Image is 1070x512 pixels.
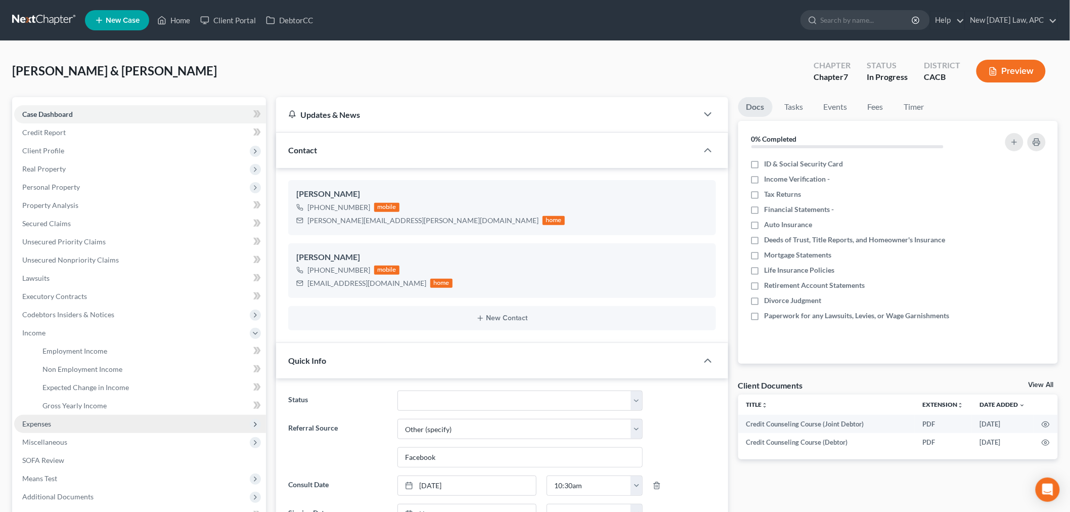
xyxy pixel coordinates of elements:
[738,97,773,117] a: Docs
[14,123,266,142] a: Credit Report
[972,415,1034,433] td: [DATE]
[195,11,261,29] a: Client Portal
[860,97,892,117] a: Fees
[22,128,66,137] span: Credit Report
[843,72,848,81] span: 7
[765,311,950,321] span: Paperwork for any Lawsuits, Levies, or Wage Garnishments
[430,279,453,288] div: home
[307,278,426,288] div: [EMAIL_ADDRESS][DOMAIN_NAME]
[915,415,972,433] td: PDF
[751,135,797,143] strong: 0% Completed
[821,11,913,29] input: Search by name...
[34,342,266,360] a: Employment Income
[765,250,832,260] span: Mortgage Statements
[398,476,536,495] a: [DATE]
[924,71,960,83] div: CACB
[106,17,140,24] span: New Case
[288,109,686,120] div: Updates & News
[22,492,94,501] span: Additional Documents
[42,365,122,373] span: Non Employment Income
[816,97,856,117] a: Events
[22,146,64,155] span: Client Profile
[765,265,835,275] span: Life Insurance Policies
[307,265,370,275] div: [PHONE_NUMBER]
[22,219,71,228] span: Secured Claims
[930,11,964,29] a: Help
[738,380,803,391] div: Client Documents
[14,451,266,470] a: SOFA Review
[777,97,812,117] a: Tasks
[34,378,266,397] a: Expected Change in Income
[814,60,851,71] div: Chapter
[296,188,708,200] div: [PERSON_NAME]
[296,314,708,322] button: New Contact
[14,233,266,251] a: Unsecured Priority Claims
[867,60,908,71] div: Status
[972,433,1034,451] td: [DATE]
[765,280,865,290] span: Retirement Account Statements
[765,189,801,199] span: Tax Returns
[288,356,326,365] span: Quick Info
[22,274,50,282] span: Lawsuits
[22,456,64,464] span: SOFA Review
[22,328,46,337] span: Income
[547,476,631,495] input: -- : --
[22,201,78,209] span: Property Analysis
[915,433,972,451] td: PDF
[14,287,266,306] a: Executory Contracts
[22,310,114,319] span: Codebtors Insiders & Notices
[965,11,1057,29] a: New [DATE] Law, APC
[814,71,851,83] div: Chapter
[958,402,964,408] i: unfold_more
[1029,381,1054,389] a: View All
[924,60,960,71] div: District
[14,215,266,233] a: Secured Claims
[22,183,80,191] span: Personal Property
[765,220,813,230] span: Auto Insurance
[14,196,266,215] a: Property Analysis
[765,204,834,215] span: Financial Statements -
[1036,478,1060,502] div: Open Intercom Messenger
[374,266,399,275] div: mobile
[980,401,1026,408] a: Date Added expand_more
[374,203,399,212] div: mobile
[288,145,317,155] span: Contact
[398,448,642,467] input: Other Referral Source
[34,397,266,415] a: Gross Yearly Income
[14,251,266,269] a: Unsecured Nonpriority Claims
[307,202,370,212] div: [PHONE_NUMBER]
[1019,402,1026,408] i: expand_more
[42,383,129,392] span: Expected Change in Income
[14,269,266,287] a: Lawsuits
[765,235,946,245] span: Deeds of Trust, Title Reports, and Homeowner's Insurance
[283,476,392,496] label: Consult Date
[738,415,915,433] td: Credit Counseling Course (Joint Debtor)
[976,60,1046,82] button: Preview
[22,164,66,173] span: Real Property
[152,11,195,29] a: Home
[283,419,392,467] label: Referral Source
[923,401,964,408] a: Extensionunfold_more
[22,438,67,446] span: Miscellaneous
[765,174,830,184] span: Income Verification -
[22,237,106,246] span: Unsecured Priority Claims
[307,216,539,226] div: [PERSON_NAME][EMAIL_ADDRESS][PERSON_NAME][DOMAIN_NAME]
[22,292,87,301] span: Executory Contracts
[261,11,318,29] a: DebtorCC
[738,433,915,451] td: Credit Counseling Course (Debtor)
[42,347,107,355] span: Employment Income
[283,391,392,411] label: Status
[22,474,57,483] span: Means Test
[896,97,932,117] a: Timer
[22,110,73,118] span: Case Dashboard
[762,402,768,408] i: unfold_more
[14,105,266,123] a: Case Dashboard
[746,401,768,408] a: Titleunfold_more
[543,216,565,225] div: home
[765,295,822,306] span: Divorce Judgment
[867,71,908,83] div: In Progress
[42,401,107,410] span: Gross Yearly Income
[12,63,217,78] span: [PERSON_NAME] & [PERSON_NAME]
[296,251,708,264] div: [PERSON_NAME]
[34,360,266,378] a: Non Employment Income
